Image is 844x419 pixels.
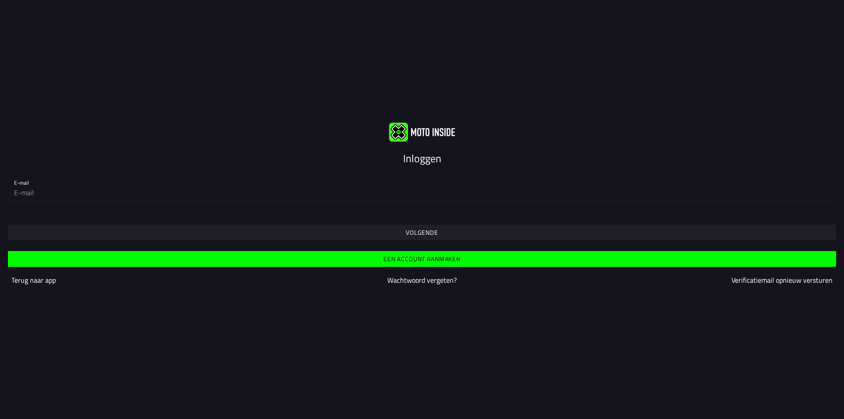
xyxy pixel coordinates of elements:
a: Wachtwoord vergeten? [387,275,457,285]
ion-button: Een account aanmaken [8,251,836,267]
ion-text: Inloggen [403,150,441,166]
a: Terug naar app [11,275,56,285]
a: Verificatiemail opnieuw versturen [731,275,833,285]
input: E-mail [14,184,830,201]
ion-text: Volgende [406,230,438,236]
